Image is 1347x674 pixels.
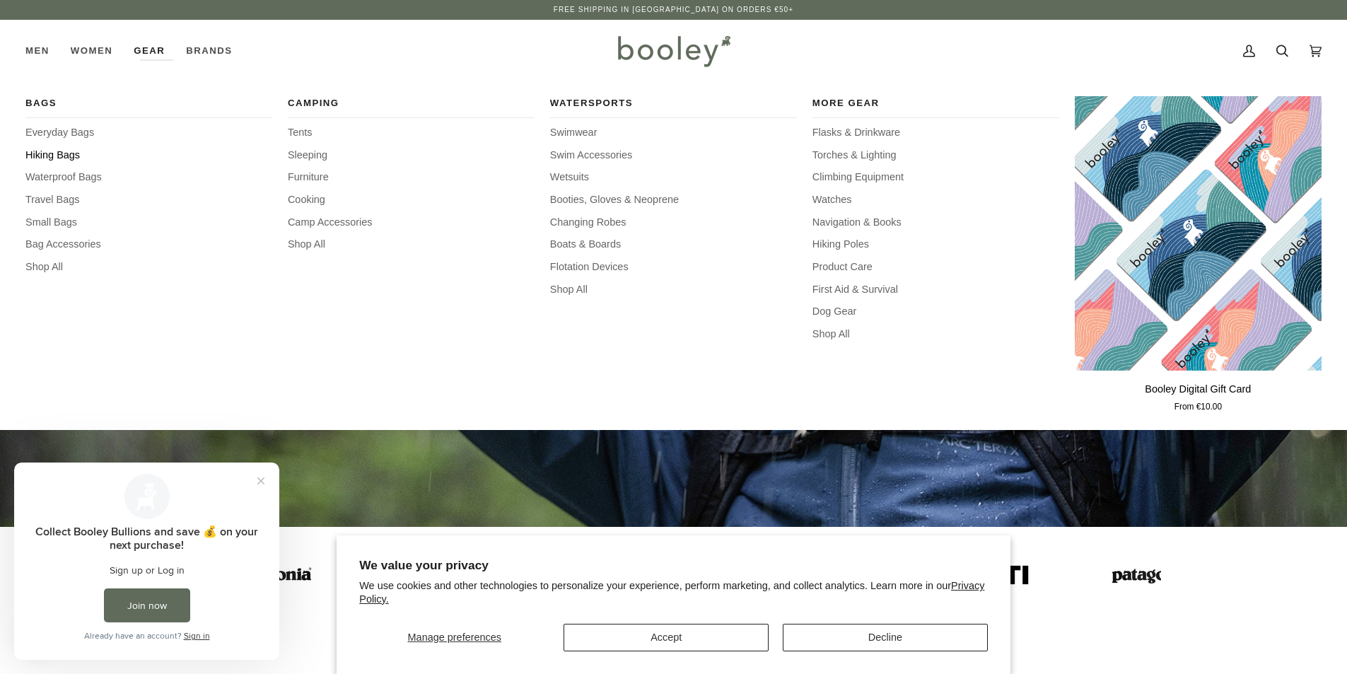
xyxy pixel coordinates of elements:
p: Booley Digital Gift Card [1145,382,1251,397]
a: Gear [123,20,175,82]
a: Booties, Gloves & Neoprene [550,192,797,208]
a: Waterproof Bags [25,170,272,185]
button: Decline [783,624,988,651]
span: Brands [186,44,232,58]
a: First Aid & Survival [812,282,1059,298]
a: Bags [25,96,272,118]
a: Hiking Bags [25,148,272,163]
iframe: Loyalty program pop-up with offers and actions [14,463,279,660]
a: Watersports [550,96,797,118]
img: Booley [612,30,735,71]
a: Women [60,20,123,82]
span: Swimwear [550,125,797,141]
span: Gear [134,44,165,58]
p: Free Shipping in [GEOGRAPHIC_DATA] on Orders €50+ [554,4,793,16]
a: Tents [288,125,535,141]
a: Cooking [288,192,535,208]
a: Climbing Equipment [812,170,1059,185]
span: More Gear [812,96,1059,110]
p: We use cookies and other technologies to personalize your experience, perform marketing, and coll... [359,579,988,606]
div: Gear Bags Everyday Bags Hiking Bags Waterproof Bags Travel Bags Small Bags Bag Accessories Shop A... [123,20,175,82]
a: Torches & Lighting [812,148,1059,163]
a: Camp Accessories [288,215,535,231]
a: Sleeping [288,148,535,163]
a: Shop All [288,237,535,252]
a: Flotation Devices [550,260,797,275]
a: Booley Digital Gift Card [1075,376,1322,414]
a: Hiking Poles [812,237,1059,252]
h2: We value your privacy [359,558,988,573]
a: Camping [288,96,535,118]
a: Shop All [25,260,272,275]
a: Changing Robes [550,215,797,231]
a: Navigation & Books [812,215,1059,231]
a: Dog Gear [812,304,1059,320]
a: Furniture [288,170,535,185]
span: Camping [288,96,535,110]
button: Accept [564,624,769,651]
a: Booley Digital Gift Card [1075,96,1322,371]
a: Brands [175,20,243,82]
span: From €10.00 [1174,401,1222,414]
a: Watches [812,192,1059,208]
a: Swim Accessories [550,148,797,163]
a: Everyday Bags [25,125,272,141]
a: Product Care [812,260,1059,275]
a: Wetsuits [550,170,797,185]
product-grid-item: Booley Digital Gift Card [1075,96,1322,414]
button: Manage preferences [359,624,549,651]
a: Small Bags [25,215,272,231]
a: Travel Bags [25,192,272,208]
a: Shop All [812,327,1059,342]
span: Manage preferences [408,632,501,643]
span: Bags [25,96,272,110]
product-grid-item-variant: €10.00 [1075,96,1322,371]
a: Men [25,20,60,82]
span: Boats & Boards [550,237,797,252]
span: Watersports [550,96,797,110]
a: Bag Accessories [25,237,272,252]
a: More Gear [812,96,1059,118]
a: Privacy Policy. [359,580,984,605]
a: Shop All [550,282,797,298]
a: Flasks & Drinkware [812,125,1059,141]
span: Women [71,44,112,58]
span: Men [25,44,49,58]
